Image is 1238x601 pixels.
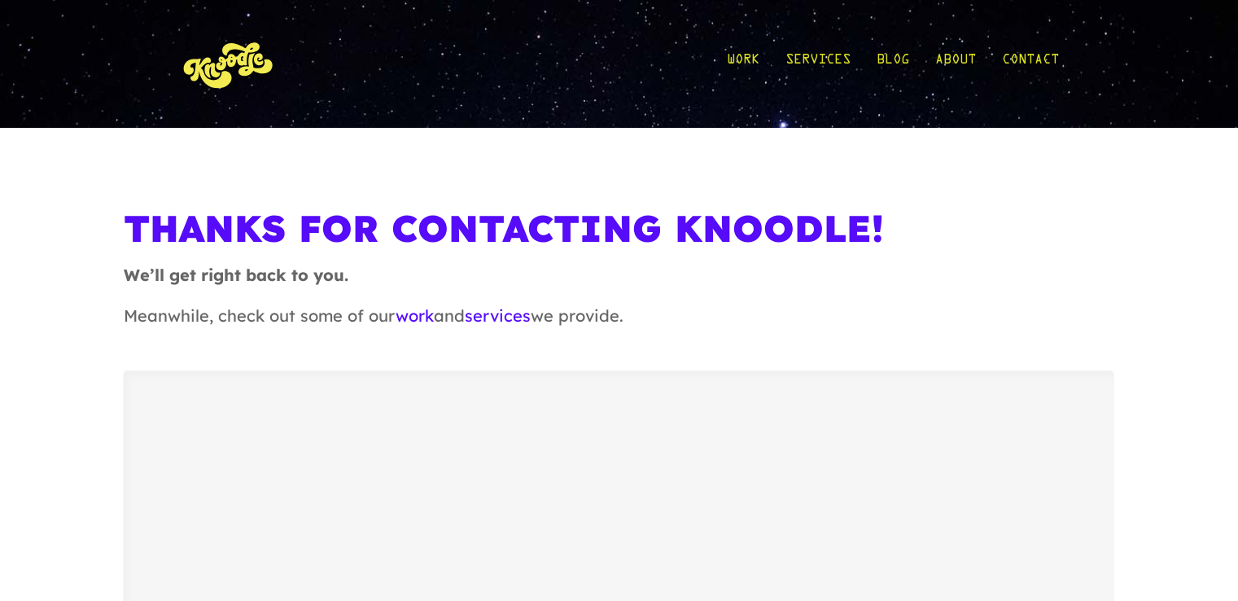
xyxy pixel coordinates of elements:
a: About [935,26,976,102]
a: Blog [877,26,909,102]
h1: Thanks For Contacting Knoodle! [124,206,1114,263]
a: Work [727,26,759,102]
a: services [465,305,531,326]
strong: We’ll get right back to you. [124,265,348,285]
a: work [396,305,434,326]
a: Contact [1002,26,1059,102]
img: KnoLogo(yellow) [180,26,278,102]
p: Meanwhile, check out some of our and we provide. [124,304,1114,344]
a: Services [785,26,851,102]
